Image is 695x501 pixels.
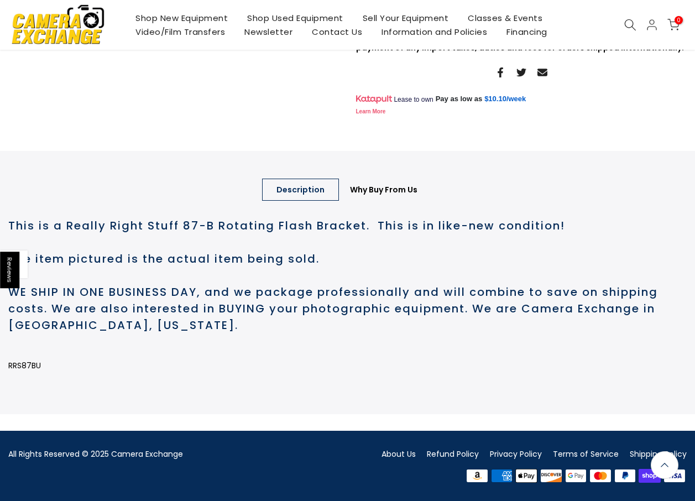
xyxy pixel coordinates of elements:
[458,11,552,25] a: Classes & Events
[126,25,235,39] a: Video/Film Transfers
[489,468,514,484] img: american express
[336,179,432,201] a: Why Buy From Us
[126,11,238,25] a: Shop New Equipment
[613,468,637,484] img: paypal
[497,25,557,39] a: Financing
[238,11,353,25] a: Shop Used Equipment
[372,25,497,39] a: Information and Policies
[651,451,678,479] a: Back to the top
[235,25,302,39] a: Newsletter
[514,468,539,484] img: apple pay
[662,468,687,484] img: visa
[465,468,490,484] img: amazon payments
[8,217,687,333] h2: This is a Really Right Stuff 87-B Rotating Flash Bracket. This is in like-new condition! The item...
[356,28,684,53] strong: IMPORTANT: It is a condition of sale, that the customer will be responsible for the payment of an...
[495,66,505,79] a: Share on Facebook
[516,66,526,79] a: Share on Twitter
[8,359,687,373] p: RRS87BU
[8,447,339,461] div: All Rights Reserved © 2025 Camera Exchange
[637,468,662,484] img: shopify pay
[539,468,564,484] img: discover
[553,448,619,460] a: Terms of Service
[427,448,479,460] a: Refund Policy
[563,468,588,484] img: google pay
[356,108,386,114] a: Learn More
[484,94,526,104] a: $10.10/week
[630,448,687,460] a: Shipping Policy
[382,448,416,460] a: About Us
[537,66,547,79] a: Share on Email
[302,25,372,39] a: Contact Us
[675,16,683,24] span: 0
[353,11,458,25] a: Sell Your Equipment
[667,19,680,31] a: 0
[394,95,433,104] span: Lease to own
[436,94,483,104] span: Pay as low as
[262,179,339,201] a: Description
[490,448,542,460] a: Privacy Policy
[588,468,613,484] img: master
